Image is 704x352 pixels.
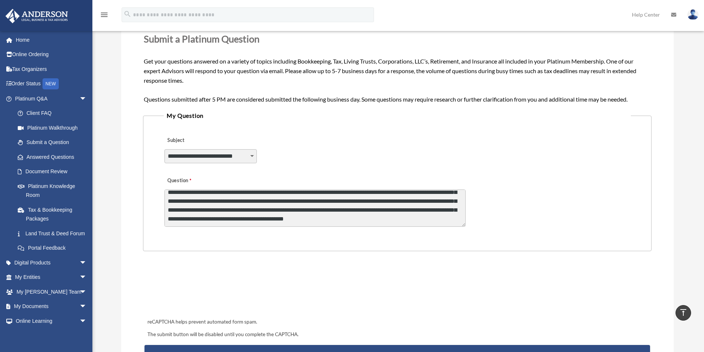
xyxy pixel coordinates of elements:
iframe: reCAPTCHA [145,274,258,303]
div: NEW [42,78,59,89]
span: arrow_drop_down [79,255,94,270]
span: Submit a Platinum Question [144,33,259,44]
a: vertical_align_top [676,305,691,321]
a: Platinum Knowledge Room [10,179,98,202]
a: Tax & Bookkeeping Packages [10,202,98,226]
i: vertical_align_top [679,308,688,317]
a: My [PERSON_NAME] Teamarrow_drop_down [5,284,98,299]
legend: My Question [164,110,630,121]
a: Platinum Q&Aarrow_drop_down [5,91,98,106]
span: arrow_drop_down [79,91,94,106]
label: Subject [164,136,235,146]
a: Portal Feedback [10,241,98,256]
a: Online Ordering [5,47,98,62]
a: Document Review [10,164,98,179]
a: Client FAQ [10,106,98,121]
a: Tax Organizers [5,62,98,76]
label: Question [164,176,222,186]
a: Digital Productsarrow_drop_down [5,255,98,270]
a: My Documentsarrow_drop_down [5,299,98,314]
a: Answered Questions [10,150,98,164]
img: User Pic [687,9,698,20]
a: Home [5,33,98,47]
a: Submit a Question [10,135,94,150]
span: arrow_drop_down [79,299,94,314]
div: reCAPTCHA helps prevent automated form spam. [144,318,650,327]
a: menu [100,13,109,19]
a: My Entitiesarrow_drop_down [5,270,98,285]
i: menu [100,10,109,19]
a: Platinum Walkthrough [10,120,98,135]
div: The submit button will be disabled until you complete the CAPTCHA. [144,330,650,339]
span: arrow_drop_down [79,270,94,285]
span: arrow_drop_down [79,314,94,329]
img: Anderson Advisors Platinum Portal [3,9,70,23]
i: search [123,10,132,18]
a: Land Trust & Deed Forum [10,226,98,241]
a: Online Learningarrow_drop_down [5,314,98,328]
a: Order StatusNEW [5,76,98,92]
span: arrow_drop_down [79,284,94,300]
